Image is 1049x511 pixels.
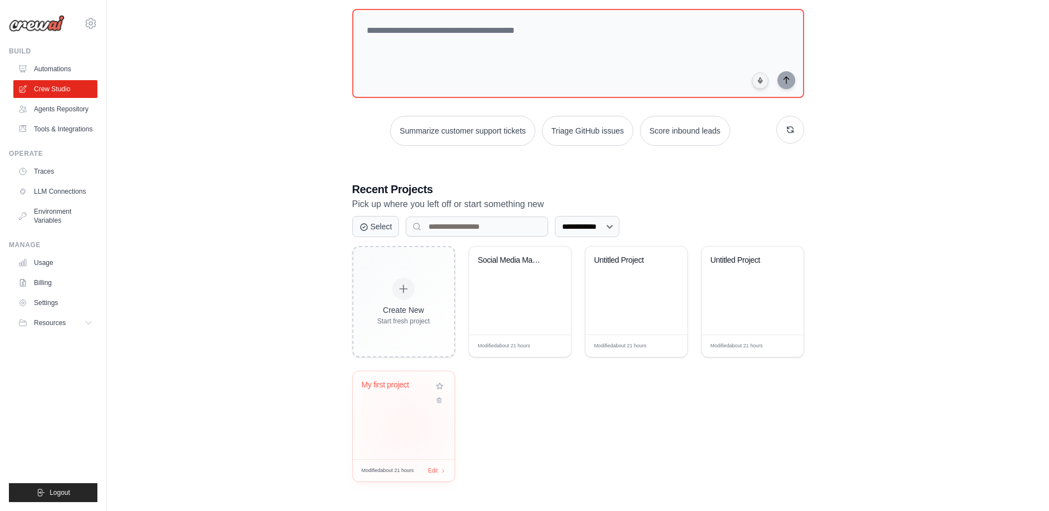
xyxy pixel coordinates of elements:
a: Usage [13,254,97,272]
a: Tools & Integrations [13,120,97,138]
div: My first project [362,380,429,390]
div: Social Media Management Automation [478,255,545,266]
button: Get new suggestions [776,116,804,144]
img: Logo [9,15,65,32]
div: Untitled Project [711,255,778,266]
a: Automations [13,60,97,78]
a: Billing [13,274,97,292]
span: Modified about 21 hours [594,342,647,350]
span: Modified about 21 hours [711,342,763,350]
button: Delete project [434,395,446,406]
div: Start fresh project [377,317,430,326]
p: Pick up where you left off or start something new [352,197,804,212]
a: Traces [13,163,97,180]
div: Untitled Project [594,255,662,266]
button: Click to speak your automation idea [752,72,769,89]
a: Crew Studio [13,80,97,98]
a: LLM Connections [13,183,97,200]
span: Modified about 21 hours [478,342,530,350]
a: Environment Variables [13,203,97,229]
button: Triage GitHub issues [542,116,633,146]
button: Select [352,216,400,237]
div: Create New [377,304,430,316]
span: Resources [34,318,66,327]
a: Agents Repository [13,100,97,118]
div: Manage [9,240,97,249]
button: Resources [13,314,97,332]
button: Score inbound leads [640,116,730,146]
span: Edit [661,342,670,350]
div: Build [9,47,97,56]
span: Logout [50,488,70,497]
div: Operate [9,149,97,158]
button: Logout [9,483,97,502]
button: Add to favorites [434,380,446,392]
span: Edit [428,466,437,475]
a: Settings [13,294,97,312]
span: Modified about 21 hours [362,467,414,475]
span: Edit [777,342,786,350]
span: Edit [544,342,554,350]
button: Summarize customer support tickets [390,116,535,146]
h3: Recent Projects [352,181,804,197]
